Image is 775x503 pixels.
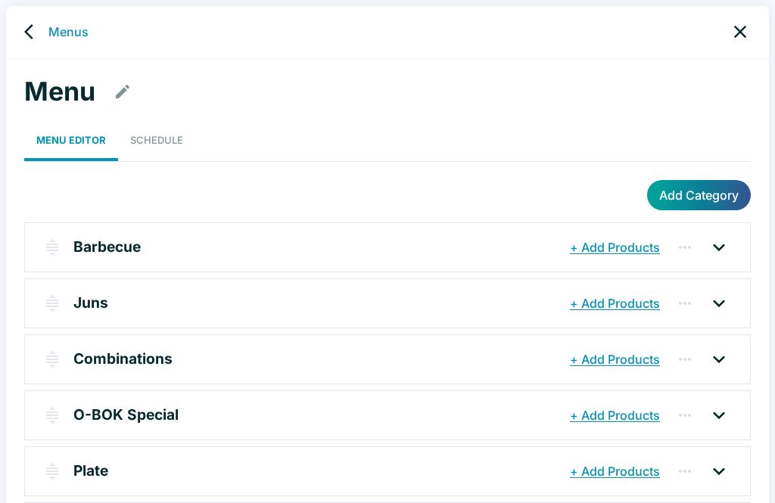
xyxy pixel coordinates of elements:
p: Plate [73,460,108,482]
div: Plate+ Add Products [25,447,750,495]
a: Schedule [118,120,195,161]
div: O-BOK Special+ Add Products [25,391,750,439]
img: drag-handle.svg [43,462,61,480]
a: back [18,17,48,47]
div: Juns+ Add Products [25,279,750,328]
img: drag-handle.svg [43,350,61,368]
img: drag-handle.svg [43,294,61,312]
img: drag-handle.svg [43,238,61,256]
img: drag-handle.svg [43,406,61,424]
p: Juns [73,292,108,314]
a: close [724,15,757,48]
button: + Add Products [566,402,664,429]
button: Add Category [647,180,751,210]
div: Barbecue+ Add Products [25,223,750,272]
p: Barbecue [73,236,141,258]
p: Combinations [73,348,173,370]
a: Menus [48,23,89,41]
button: + Add Products [566,290,664,317]
div: Combinations+ Add Products [25,335,750,383]
a: Menu Editor [24,120,118,161]
button: + Add Products [566,458,664,485]
button: + Add Products [566,346,664,373]
button: + Add Products [566,234,664,261]
h1: Menu [24,76,95,107]
p: O-BOK Special [73,404,179,426]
